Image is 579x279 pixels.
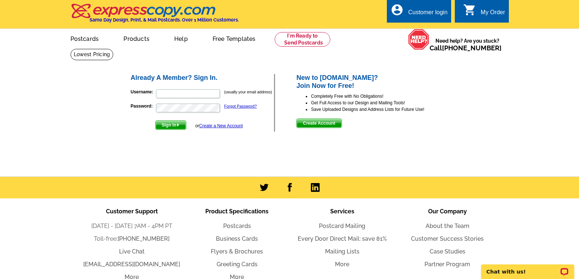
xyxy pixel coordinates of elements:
a: Products [112,30,161,47]
label: Password: [131,103,155,109]
a: Partner Program [424,261,470,268]
small: (usually your email address) [224,90,272,94]
li: [DATE] - [DATE] 7AM - 4PM PT [79,222,184,230]
h2: Already A Member? Sign In. [131,74,274,82]
i: shopping_cart [463,3,476,16]
h2: New to [DOMAIN_NAME]? Join Now for Free! [296,74,449,90]
span: Sign In [156,121,186,129]
a: Mailing Lists [325,248,359,255]
span: Our Company [428,208,467,215]
span: Create Account [297,119,341,128]
span: Need help? Are you stuck? [430,37,505,52]
a: Postcard Mailing [319,222,365,229]
a: Customer Success Stories [411,235,484,242]
a: About the Team [426,222,469,229]
li: Toll-free: [79,235,184,243]
div: My Order [481,9,505,19]
div: or [195,123,243,129]
li: Get Full Access to our Design and Mailing Tools! [311,100,449,106]
iframe: LiveChat chat widget [476,256,579,279]
a: More [335,261,349,268]
a: Greeting Cards [217,261,258,268]
a: Same Day Design, Print, & Mail Postcards. Over 1 Million Customers. [71,9,239,23]
a: Help [163,30,199,47]
a: Postcards [59,30,111,47]
div: Customer login [408,9,447,19]
span: Customer Support [106,208,158,215]
a: Flyers & Brochures [211,248,263,255]
a: Live Chat [119,248,145,255]
a: Create a New Account [199,123,243,128]
li: Save Uploaded Designs and Address Lists for Future Use! [311,106,449,113]
i: account_circle [391,3,404,16]
a: Free Templates [201,30,267,47]
a: Postcards [223,222,251,229]
label: Username: [131,89,155,95]
a: [PHONE_NUMBER] [118,235,169,242]
a: account_circle Customer login [391,8,447,17]
button: Sign In [155,120,186,130]
span: Product Specifications [205,208,268,215]
img: button-next-arrow-white.png [176,123,180,127]
li: Completely Free with No Obligations! [311,93,449,100]
a: Business Cards [216,235,258,242]
a: [PHONE_NUMBER] [442,44,502,52]
a: Forgot Password? [224,104,257,108]
a: shopping_cart My Order [463,8,505,17]
a: Every Door Direct Mail: save 81% [298,235,387,242]
span: Services [330,208,354,215]
a: Case Studies [430,248,465,255]
h4: Same Day Design, Print, & Mail Postcards. Over 1 Million Customers. [89,17,239,23]
img: help [408,29,430,50]
button: Create Account [296,119,342,128]
span: Call [430,44,502,52]
a: [EMAIL_ADDRESS][DOMAIN_NAME] [83,261,180,268]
